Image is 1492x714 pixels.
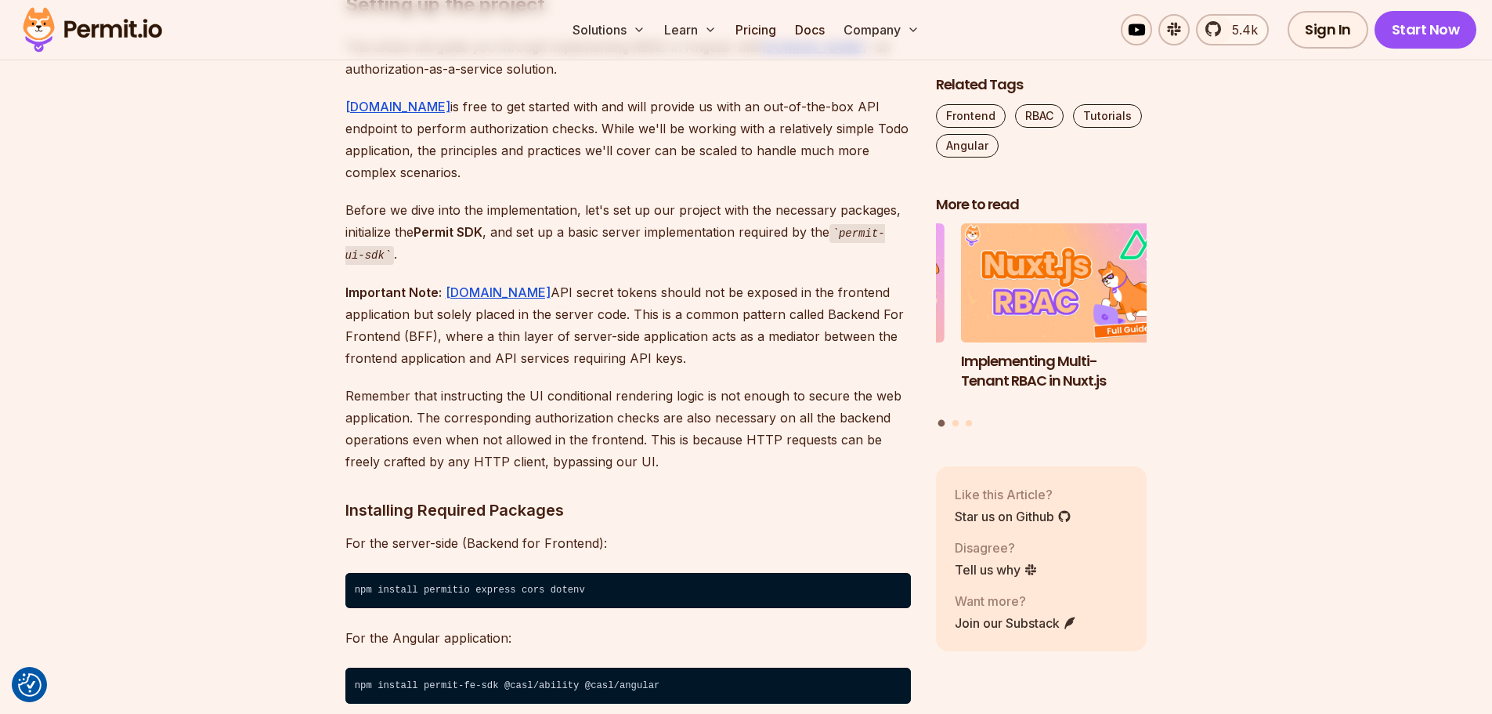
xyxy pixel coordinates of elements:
[345,627,911,649] p: For the Angular application:
[1015,104,1064,128] a: RBAC
[1288,11,1368,49] a: Sign In
[1073,104,1142,128] a: Tutorials
[1223,20,1258,39] span: 5.4k
[955,538,1038,557] p: Disagree?
[566,14,652,45] button: Solutions
[18,673,42,697] button: Consent Preferences
[837,14,926,45] button: Company
[955,507,1071,526] a: Star us on Github
[966,420,972,426] button: Go to slide 3
[345,199,911,266] p: Before we dive into the implementation, let's set up our project with the necessary packages, ini...
[1196,14,1269,45] a: 5.4k
[1375,11,1477,49] a: Start Now
[955,592,1077,611] p: Want more?
[733,224,945,411] li: 3 of 3
[658,14,723,45] button: Learn
[961,352,1172,391] h3: Implementing Multi-Tenant RBAC in Nuxt.js
[345,285,442,300] strong: Important Note:
[345,498,911,523] h3: Installing Required Packages
[345,99,450,114] a: [DOMAIN_NAME]
[938,420,945,427] button: Go to slide 1
[789,14,831,45] a: Docs
[936,75,1147,95] h2: Related Tags
[414,224,482,240] strong: Permit SDK
[345,532,911,554] p: For the server-side (Backend for Frontend):
[955,560,1038,579] a: Tell us why
[936,224,1147,429] div: Posts
[345,96,911,183] p: is free to get started with and will provide us with an out-of-the-box API endpoint to perform au...
[345,281,911,369] p: API secret tokens should not be exposed in the frontend application but solely placed in the serv...
[345,668,911,704] code: npm install permit-fe-sdk @casl/ability @casl/angular
[955,614,1077,632] a: Join our Substack
[961,224,1172,411] li: 1 of 3
[729,14,782,45] a: Pricing
[16,3,169,56] img: Permit logo
[446,285,551,300] a: [DOMAIN_NAME]
[936,195,1147,215] h2: More to read
[345,573,911,609] code: npm install permitio express cors dotenv
[936,104,1006,128] a: Frontend
[733,352,945,410] h3: Policy-Based Access Control (PBAC) Isn’t as Great as You Think
[733,224,945,343] img: Policy-Based Access Control (PBAC) Isn’t as Great as You Think
[18,673,42,697] img: Revisit consent button
[961,224,1172,343] img: Implementing Multi-Tenant RBAC in Nuxt.js
[952,420,959,426] button: Go to slide 2
[345,385,911,473] p: Remember that instructing the UI conditional rendering logic is not enough to secure the web appl...
[936,134,999,158] a: Angular
[345,224,885,266] code: permit-ui-sdk
[955,485,1071,504] p: Like this Article?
